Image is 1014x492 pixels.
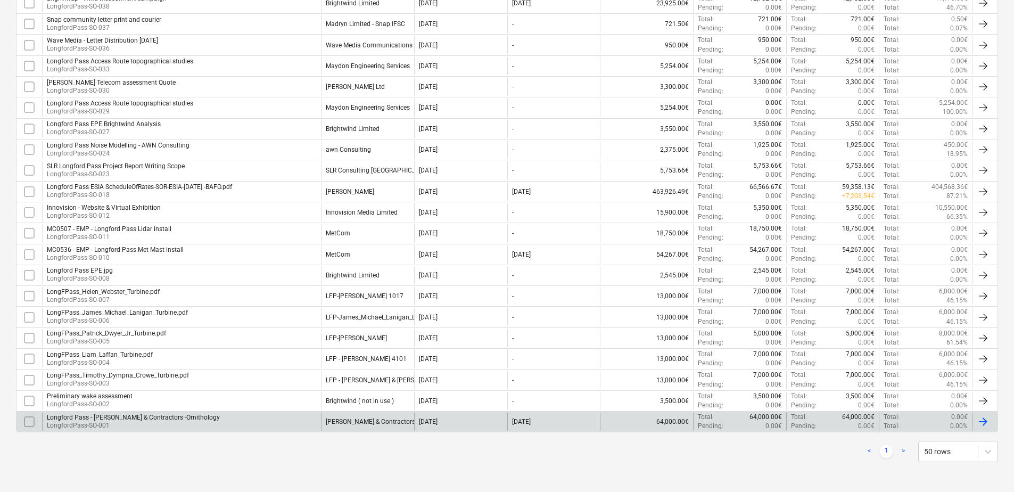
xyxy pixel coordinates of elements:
div: Longford Pass Access Route topographical studies [47,58,193,65]
p: Pending : [698,150,723,159]
div: Wave Media Communications Ltd [326,42,423,49]
div: 5,753.66€ [600,161,693,179]
div: - [512,314,514,321]
div: 54,267.00€ [600,245,693,264]
div: Madryn Limited - Snap IFSC [326,20,405,28]
div: 13,000.00€ [600,371,693,389]
p: LongfordPass-SO-027 [47,128,161,137]
div: LFP-Patrick_Dwyer_JR [326,334,387,342]
p: Total : [698,183,714,192]
p: Pending : [698,338,723,347]
div: [DATE] [512,251,531,258]
p: 3,550.00€ [753,120,782,129]
div: SLR Longford Pass Project Report Writing Scope [47,162,185,170]
div: Jennings O'Donovan [326,188,374,195]
p: 0.00€ [765,296,782,305]
p: LongfordPass-SO-023 [47,170,185,179]
div: LFP-Helen_Webster 1017 [326,292,403,300]
p: Total : [791,120,807,129]
div: 13,000.00€ [600,329,693,347]
div: - [512,272,514,279]
p: Pending : [791,87,817,96]
div: Maydon Engineering Services [326,104,410,111]
p: Pending : [698,129,723,138]
p: 0.07% [950,24,968,33]
p: 0.00% [950,275,968,284]
p: Total : [791,287,807,296]
p: Total : [884,120,900,129]
p: Total : [791,36,807,45]
p: Pending : [698,108,723,117]
p: Pending : [791,3,817,12]
p: 6,000.00€ [939,308,968,317]
p: 3,300.00€ [753,78,782,87]
p: 46.15% [946,296,968,305]
p: 0.00€ [858,296,875,305]
div: Longford Pass EPE.jpg [47,267,113,274]
div: 13,000.00€ [600,350,693,368]
p: 5,254.00€ [846,57,875,66]
p: Total : [884,287,900,296]
div: 2,375.00€ [600,141,693,159]
p: 0.00€ [858,212,875,222]
div: - [512,125,514,133]
p: 18,750.00€ [749,224,782,233]
p: Total : [791,203,807,212]
p: Total : [698,203,714,212]
p: 0.00€ [858,150,875,159]
p: Pending : [791,275,817,284]
div: [DATE] [419,209,438,216]
p: Total : [791,183,807,192]
p: LongfordPass-SO-037 [47,23,161,32]
p: Pending : [698,3,723,12]
p: Total : [791,224,807,233]
p: 3,300.00€ [846,78,875,87]
p: 0.00€ [765,87,782,96]
div: [DATE] [419,20,438,28]
p: Pending : [698,296,723,305]
div: [DATE] [419,125,438,133]
div: [PERSON_NAME] Telecom assessment Quote [47,79,176,86]
p: 0.00€ [765,3,782,12]
div: - [512,42,514,49]
p: Pending : [791,108,817,117]
p: 0.00€ [951,78,968,87]
p: 0.00€ [858,233,875,242]
p: Pending : [791,212,817,222]
p: 0.00€ [765,129,782,138]
div: Longford Pass ESIA ScheduleOfRates-SOR-ESIA-[DATE] -BAFO.pdf [47,183,232,191]
p: Pending : [791,192,817,201]
a: Page 1 is your current page [880,445,893,458]
p: 721.00€ [851,15,875,24]
p: 0.00% [950,233,968,242]
div: 3,550.00€ [600,120,693,138]
p: 0.00€ [858,66,875,75]
p: Total : [884,275,900,284]
p: 0.00€ [858,99,875,108]
p: LongfordPass-SO-010 [47,253,184,263]
p: LongfordPass-SO-007 [47,296,160,305]
p: LongfordPass-SO-030 [47,86,176,95]
p: Total : [884,15,900,24]
p: 0.00€ [951,57,968,66]
p: 0.00% [950,170,968,179]
p: 1,925.00€ [846,141,875,150]
p: 0.00€ [765,233,782,242]
p: 6,000.00€ [939,287,968,296]
div: Innovision - Website & Virtual Exhibition [47,204,161,211]
div: [DATE] [419,83,438,91]
div: - [512,146,514,153]
p: Total : [884,24,900,33]
p: 0.00% [950,87,968,96]
div: Wave Media - Letter Distribution [DATE] [47,37,158,44]
p: 87.21% [946,192,968,201]
p: 5,753.66€ [846,161,875,170]
p: 46.70% [946,3,968,12]
p: Total : [698,141,714,150]
p: Total : [884,233,900,242]
div: MC0536 - EMP - Longford Pass Met Mast install [47,246,184,253]
p: Pending : [791,233,817,242]
p: Total : [884,161,900,170]
p: 100.00% [943,108,968,117]
p: Total : [884,57,900,66]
